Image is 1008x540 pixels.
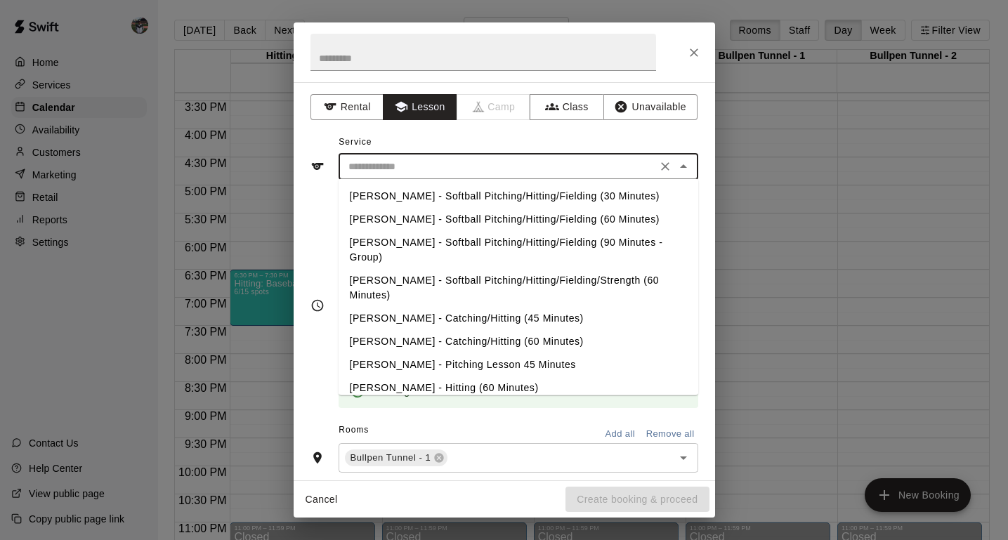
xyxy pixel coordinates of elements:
svg: Timing [310,298,325,312]
button: Cancel [299,487,344,513]
button: Rental [310,94,384,120]
button: Unavailable [603,94,698,120]
button: Clear [655,157,675,176]
li: [PERSON_NAME] - Catching/Hitting (60 Minutes) [339,330,698,353]
button: Open [674,448,693,468]
li: [PERSON_NAME] - Hitting (60 Minutes) [339,376,698,400]
li: [PERSON_NAME] - Softball Pitching/Hitting/Fielding/Strength (60 Minutes) [339,269,698,307]
span: Bullpen Tunnel - 1 [345,451,437,465]
span: Rooms [339,425,369,435]
button: Lesson [383,94,457,120]
button: Add all [598,423,643,445]
svg: Service [310,159,325,173]
button: Close [681,40,707,65]
button: Remove all [643,423,698,445]
li: [PERSON_NAME] - Pitching Lesson 45 Minutes [339,353,698,376]
li: [PERSON_NAME] - Softball Pitching/Hitting/Fielding (90 Minutes - Group) [339,231,698,269]
div: Bullpen Tunnel - 1 [345,449,448,466]
li: [PERSON_NAME] - Catching/Hitting (45 Minutes) [339,307,698,330]
svg: Rooms [310,451,325,465]
span: Service [339,137,372,147]
button: Close [674,157,693,176]
li: [PERSON_NAME] - Softball Pitching/Hitting/Fielding (60 Minutes) [339,208,698,231]
button: Class [530,94,603,120]
span: Camps can only be created in the Services page [457,94,531,120]
li: [PERSON_NAME] - Softball Pitching/Hitting/Fielding (30 Minutes) [339,185,698,208]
